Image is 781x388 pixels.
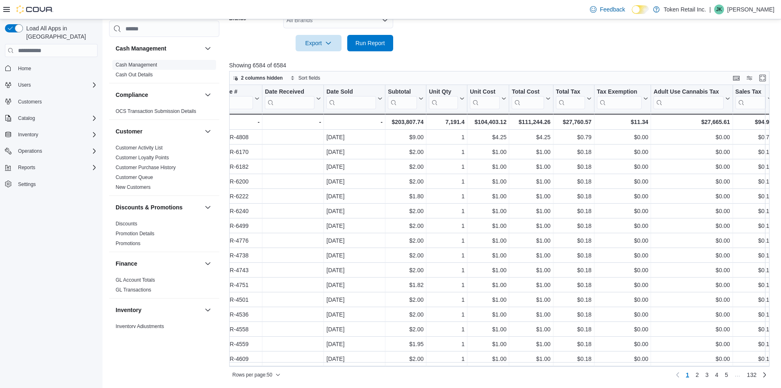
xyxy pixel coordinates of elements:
a: Cash Out Details [116,72,153,78]
div: [DATE] [326,324,383,334]
div: $11.34 [597,117,649,127]
div: $27,665.61 [653,117,730,127]
div: $94.96 [735,117,772,127]
button: Open list of options [382,17,388,23]
div: $0.18 [735,177,772,186]
div: Unit Cost [470,88,500,109]
button: Sort fields [287,73,323,83]
a: Inventory Adjustments [116,324,164,329]
div: $0.18 [556,250,592,260]
div: $27,760.57 [556,117,592,127]
div: $0.00 [653,310,730,319]
span: Load All Apps in [GEOGRAPHIC_DATA] [23,24,98,41]
div: 1 [429,206,465,216]
a: Page 3 of 132 [702,368,712,381]
div: $0.18 [556,177,592,186]
span: JK [716,5,722,14]
div: $0.00 [597,265,649,275]
div: Total Tax [556,88,585,109]
div: $0.18 [735,295,772,305]
div: $0.00 [597,206,649,216]
div: $2.00 [388,310,424,319]
button: Adult Use Cannabis Tax [653,88,730,109]
div: $0.18 [556,236,592,246]
div: [DATE] [326,310,383,319]
span: Operations [18,148,42,154]
span: Customer Loyalty Points [116,154,169,161]
a: Page 4 of 132 [712,368,722,381]
div: $1.00 [512,265,550,275]
div: 1 [429,191,465,201]
h3: Discounts & Promotions [116,203,182,211]
span: Export [301,35,337,51]
button: Keyboard shortcuts [731,73,741,83]
a: Promotions [116,241,141,246]
span: Cash Out Details [116,71,153,78]
div: $0.18 [735,250,772,260]
div: $0.79 [735,132,772,142]
div: Customer [109,143,219,195]
div: [DATE] [326,280,383,290]
div: $0.18 [735,147,772,157]
div: INFG8R-6499 [213,221,260,231]
button: Reports [15,163,39,172]
div: $0.00 [653,236,730,246]
a: GL Transactions [116,287,151,293]
div: Invoice # [213,88,253,109]
div: $0.00 [653,162,730,172]
button: Discounts & Promotions [203,202,213,212]
div: [DATE] [326,191,383,201]
div: [DATE] [326,162,383,172]
span: 2 [696,371,699,379]
div: 1 [429,265,465,275]
div: 1 [429,221,465,231]
a: Cash Management [116,62,157,68]
div: $1.00 [512,236,550,246]
span: Users [18,82,31,88]
div: $1.00 [470,236,506,246]
button: Inventory [15,130,41,140]
div: $1.00 [512,221,550,231]
button: Subtotal [388,88,424,109]
span: Operations [15,146,98,156]
div: $1.00 [512,191,550,201]
div: Tax Exemption [597,88,642,96]
div: $2.00 [388,324,424,334]
button: Date Sold [326,88,383,109]
div: $2.00 [388,147,424,157]
button: Display options [745,73,754,83]
div: Finance [109,275,219,298]
button: Inventory [116,306,201,314]
div: 7,191.4 [429,117,465,127]
span: 5 [725,371,728,379]
div: $2.00 [388,221,424,231]
a: New Customers [116,184,150,190]
div: - [213,117,260,127]
div: Unit Qty [429,88,458,109]
div: INFG8R-4738 [213,250,260,260]
a: GL Account Totals [116,277,155,283]
div: [DATE] [326,147,383,157]
button: Users [2,79,101,91]
button: Inventory [2,129,101,140]
div: $0.00 [597,132,649,142]
div: - [265,117,321,127]
a: Page 2 of 132 [692,368,702,381]
div: $0.18 [556,221,592,231]
span: Reports [18,164,35,171]
span: Customer Activity List [116,145,163,151]
span: Inventory [18,131,38,138]
div: $1.00 [470,310,506,319]
span: Customer Queue [116,174,153,181]
a: Customer Loyalty Points [116,155,169,161]
div: $0.18 [735,280,772,290]
div: $0.18 [735,265,772,275]
span: GL Account Totals [116,277,155,283]
a: Next page [760,370,770,380]
div: $1.00 [470,206,506,216]
div: $2.00 [388,265,424,275]
button: Sales Tax [735,88,772,109]
span: Sort fields [298,75,320,81]
div: Subtotal [388,88,417,96]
